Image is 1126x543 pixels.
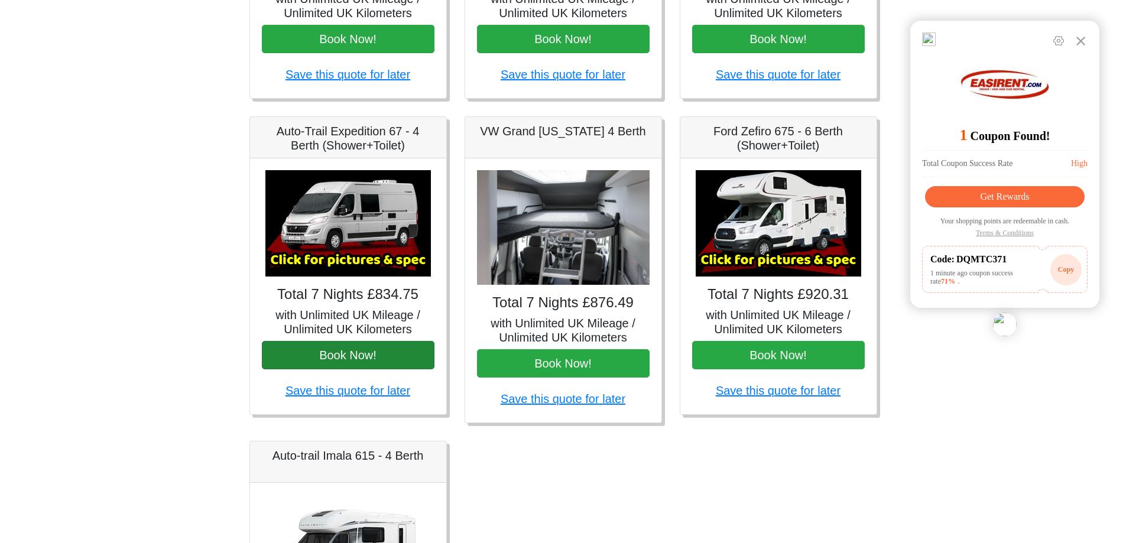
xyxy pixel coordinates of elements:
h4: Total 7 Nights £920.31 [692,286,865,303]
h5: VW Grand [US_STATE] 4 Berth [477,124,650,138]
button: Book Now! [692,341,865,369]
a: Save this quote for later [716,384,841,397]
h5: with Unlimited UK Mileage / Unlimited UK Kilometers [262,308,434,336]
a: Save this quote for later [716,68,841,81]
img: VW Grand California 4 Berth [477,170,650,285]
h5: with Unlimited UK Mileage / Unlimited UK Kilometers [477,316,650,344]
a: Save this quote for later [501,68,625,81]
h5: Ford Zefiro 675 - 6 Berth (Shower+Toilet) [692,124,865,152]
h4: Total 7 Nights £834.75 [262,286,434,303]
h4: Total 7 Nights £876.49 [477,294,650,311]
img: Ford Zefiro 675 - 6 Berth (Shower+Toilet) [696,170,861,277]
h5: with Unlimited UK Mileage / Unlimited UK Kilometers [692,308,865,336]
a: Save this quote for later [285,384,410,397]
h5: Auto-Trail Expedition 67 - 4 Berth (Shower+Toilet) [262,124,434,152]
button: Book Now! [262,25,434,53]
img: Auto-Trail Expedition 67 - 4 Berth (Shower+Toilet) [265,170,431,277]
button: Book Now! [477,25,650,53]
a: Save this quote for later [501,392,625,405]
button: Book Now! [692,25,865,53]
h5: Auto-trail Imala 615 - 4 Berth [262,448,434,463]
button: Book Now! [477,349,650,378]
button: Book Now! [262,341,434,369]
a: Save this quote for later [285,68,410,81]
